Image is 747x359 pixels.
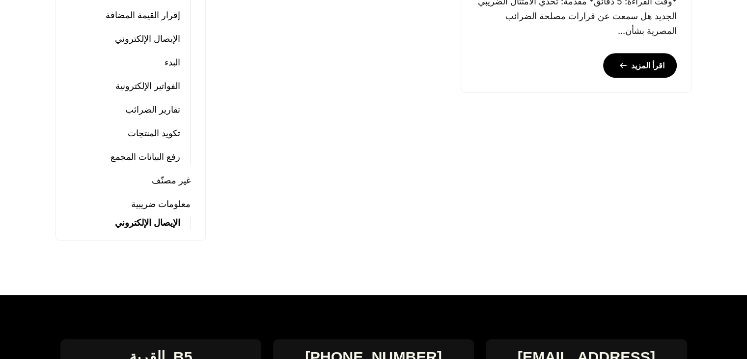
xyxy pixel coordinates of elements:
[603,53,677,78] a: اقرأ المزيد
[125,103,180,117] a: تقارير الضرائب
[128,126,180,140] a: تكويد المنتجات
[115,32,180,46] a: الإيصال الإلكتروني
[152,174,191,187] a: غير مصنّف
[165,56,180,69] a: البدء
[131,197,191,211] a: معلومات ضريبية
[115,216,180,230] a: الإيصال الإلكتروني
[111,150,180,164] a: رفع البيانات المجمع
[106,8,180,22] a: إقرار القيمة المضافة
[115,79,180,93] a: الفواتير الإلكترونية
